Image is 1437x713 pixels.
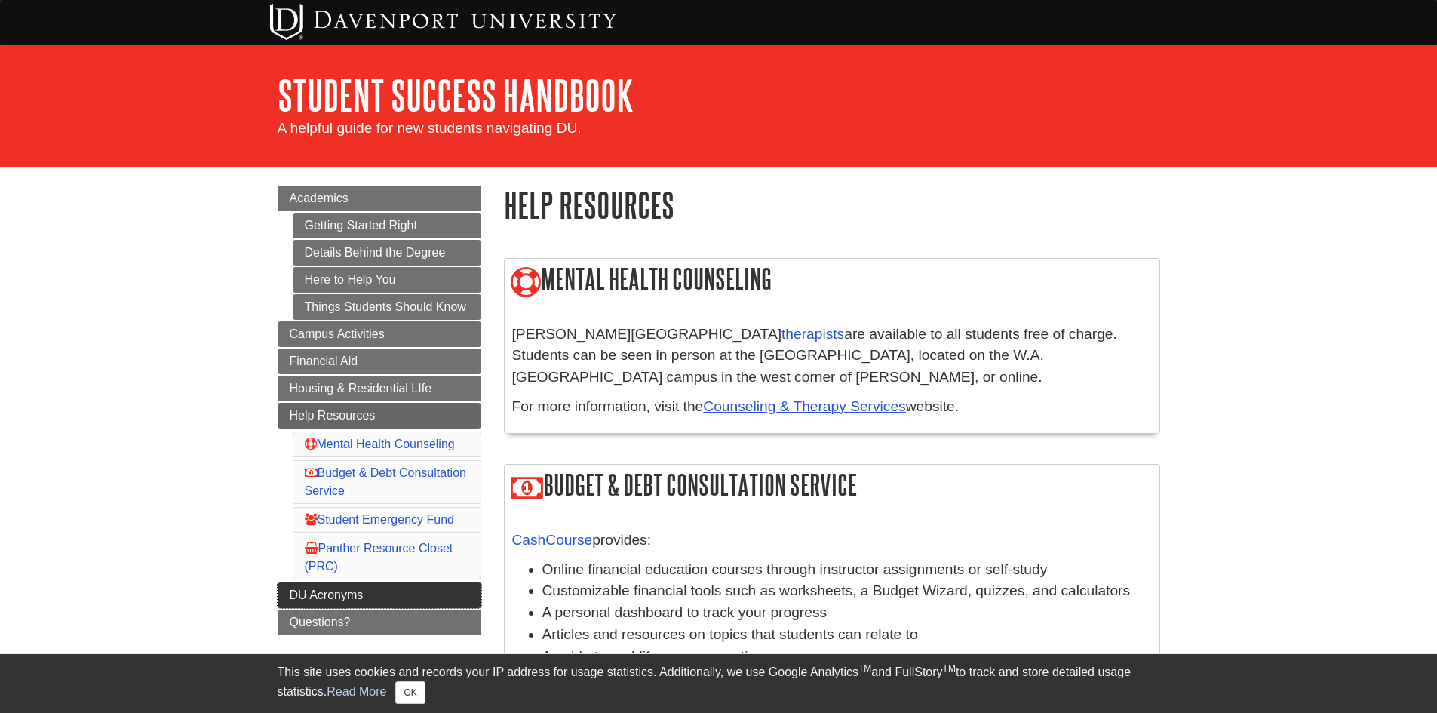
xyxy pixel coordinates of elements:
[542,580,1152,602] li: Customizable financial tools such as worksheets, a Budget Wizard, quizzes, and calculators
[542,602,1152,624] li: A personal dashboard to track your progress
[512,324,1152,389] p: [PERSON_NAME][GEOGRAPHIC_DATA] are available to all students free of charge. Students can be seen...
[278,186,481,635] div: Guide Page Menu
[290,192,349,204] span: Academics
[858,663,871,674] sup: TM
[290,382,432,395] span: Housing & Residential LIfe
[542,624,1152,646] li: Articles and resources on topics that students can relate to
[278,376,481,401] a: Housing & Residential LIfe
[278,120,582,136] span: A helpful guide for new students navigating DU.
[504,186,1160,224] h1: Help Resources
[542,646,1152,668] li: A guide to real-life money questions
[505,465,1159,508] h2: Budget & Debt Consultation Service
[290,616,351,628] span: Questions?
[278,403,481,429] a: Help Resources
[305,542,453,573] a: Panther Resource Closet (PRC)
[943,663,956,674] sup: TM
[278,186,481,211] a: Academics
[278,663,1160,704] div: This site uses cookies and records your IP address for usage statistics. Additionally, we use Goo...
[290,409,376,422] span: Help Resources
[278,72,634,118] a: Student Success Handbook
[290,327,385,340] span: Campus Activities
[290,589,364,601] span: DU Acronyms
[305,513,454,526] a: Student Emergency Fund
[305,438,455,450] a: Mental Health Counseling
[542,559,1152,581] li: Online financial education courses through instructor assignments or self-study
[703,398,905,414] a: Counseling & Therapy Services
[395,681,425,704] button: Close
[327,685,386,698] a: Read More
[270,4,616,40] img: Davenport University
[293,213,481,238] a: Getting Started Right
[505,259,1159,302] h2: Mental Health Counseling
[293,294,481,320] a: Things Students Should Know
[512,396,1152,418] p: For more information, visit the website.
[293,267,481,293] a: Here to Help You
[278,321,481,347] a: Campus Activities
[278,582,481,608] a: DU Acronyms
[512,532,593,548] a: CashCourse
[512,530,1152,552] p: provides:
[305,466,466,497] a: Budget & Debt Consultation Service
[290,355,358,367] span: Financial Aid
[781,326,844,342] a: therapists
[293,240,481,266] a: Details Behind the Degree
[278,610,481,635] a: Questions?
[278,349,481,374] a: Financial Aid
